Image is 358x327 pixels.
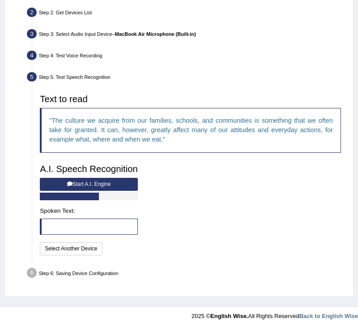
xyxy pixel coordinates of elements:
[299,313,358,319] a: Back to English Wise
[40,242,102,255] button: Select Another Device
[24,70,350,86] div: Step 5: Test Speech Recognition
[210,313,248,319] strong: English Wise.
[115,31,196,37] b: MacBook Air Microphone (Built-in)
[40,178,138,191] button: Start A.I. Engine
[40,208,138,215] h4: Spoken Text:
[40,164,138,174] h3: A.I. Speech Recognition
[24,5,350,22] div: Step 2: Get Devices List
[49,117,333,143] q: The culture we acquire from our families, schools, and communities is something that we often tak...
[24,48,350,65] div: Step 4: Test Voice Recording
[24,266,350,282] div: Step 6: Saving Device Configuration
[192,307,358,320] div: 2025 © All Rights Reserved
[40,94,341,104] h3: Text to read
[112,31,196,37] span: –
[24,27,350,43] div: Step 3: Select Audio Input Device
